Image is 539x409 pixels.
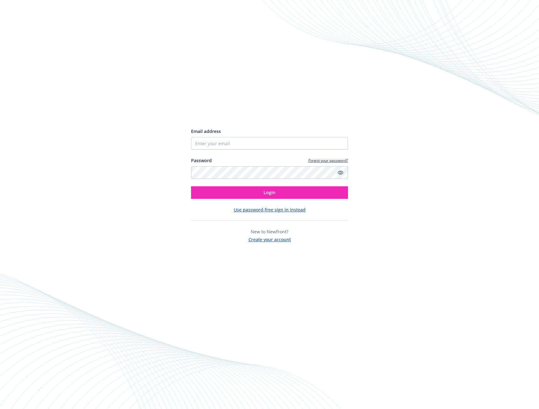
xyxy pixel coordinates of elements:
span: New to Newfront? [251,229,288,235]
button: Use password-free sign in instead [234,206,306,213]
a: Show password [337,169,344,176]
a: Forgot your password? [308,158,348,163]
input: Enter your email [191,137,348,150]
button: Create your account [248,235,291,243]
input: Enter your password [191,166,348,179]
span: Email address [191,128,221,134]
span: Login [264,189,275,195]
img: Newfront logo [191,105,250,116]
label: Password [191,157,212,164]
button: Login [191,186,348,199]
